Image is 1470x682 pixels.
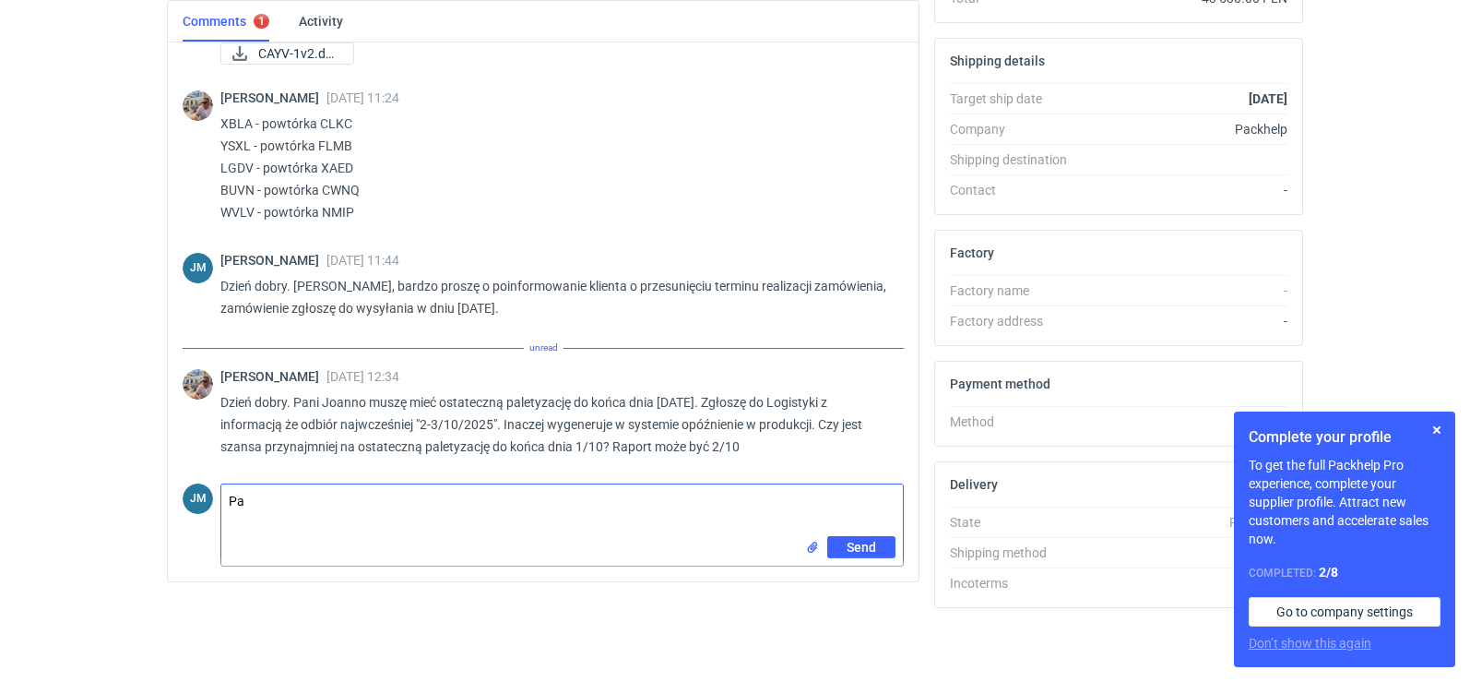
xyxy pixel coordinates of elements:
[1426,419,1448,441] button: Skip for now
[1085,181,1287,199] div: -
[258,15,265,28] div: 1
[1085,120,1287,138] div: Packhelp
[326,90,399,105] span: [DATE] 11:24
[827,536,895,558] button: Send
[950,90,1085,108] div: Target ship date
[326,369,399,384] span: [DATE] 12:34
[220,369,326,384] span: [PERSON_NAME]
[183,369,213,400] img: Michał Palasek
[1085,544,1287,562] div: Pickup
[950,281,1085,300] div: Factory name
[1229,515,1287,530] em: Pending...
[183,484,213,514] figcaption: JM
[183,253,213,283] div: Joanna Myślak
[258,43,338,64] span: CAYV-1v2.docx
[183,253,213,283] figcaption: JM
[950,377,1050,391] h2: Payment method
[950,574,1085,592] div: Incoterms
[1085,574,1287,592] div: -
[1085,413,1287,431] div: -
[183,484,213,514] div: Joanna Myślak
[220,42,354,65] a: CAYV-1v2.docx
[950,181,1085,199] div: Contact
[1249,597,1440,627] a: Go to company settings
[950,413,1085,431] div: Method
[950,245,994,260] h2: Factory
[950,477,998,492] h2: Delivery
[950,150,1085,169] div: Shipping destination
[847,541,876,554] span: Send
[1249,91,1287,106] strong: [DATE]
[1249,563,1440,582] div: Completed:
[220,275,889,319] p: Dzień dobry. [PERSON_NAME], bardzo proszę o poinformowanie klienta o przesunięciu terminu realiza...
[183,90,213,121] img: Michał Palasek
[950,312,1085,330] div: Factory address
[220,391,889,458] p: Dzień dobry. Pani Joanno muszę mieć ostateczną paletyzację do końca dnia [DATE]. Zgłoszę do Logis...
[220,113,889,223] p: XBLA - powtórka CLKC YSXL - powtórka FLMB LGDV - powtórka XAED BUVN - powtórka CWNQ WVLV - powtór...
[950,513,1085,532] div: State
[1319,565,1338,580] strong: 2 / 8
[183,1,269,42] a: Comments1
[221,485,903,536] textarea: Panie
[1085,281,1287,300] div: -
[220,90,326,105] span: [PERSON_NAME]
[950,54,1045,68] h2: Shipping details
[326,253,399,268] span: [DATE] 11:44
[524,338,563,358] span: unread
[950,544,1085,562] div: Shipping method
[220,253,326,268] span: [PERSON_NAME]
[1249,426,1440,449] h1: Complete your profile
[299,1,343,42] a: Activity
[1249,456,1440,548] p: To get the full Packhelp Pro experience, complete your supplier profile. Attract new customers an...
[1249,634,1371,652] button: Don’t show this again
[1085,312,1287,330] div: -
[950,120,1085,138] div: Company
